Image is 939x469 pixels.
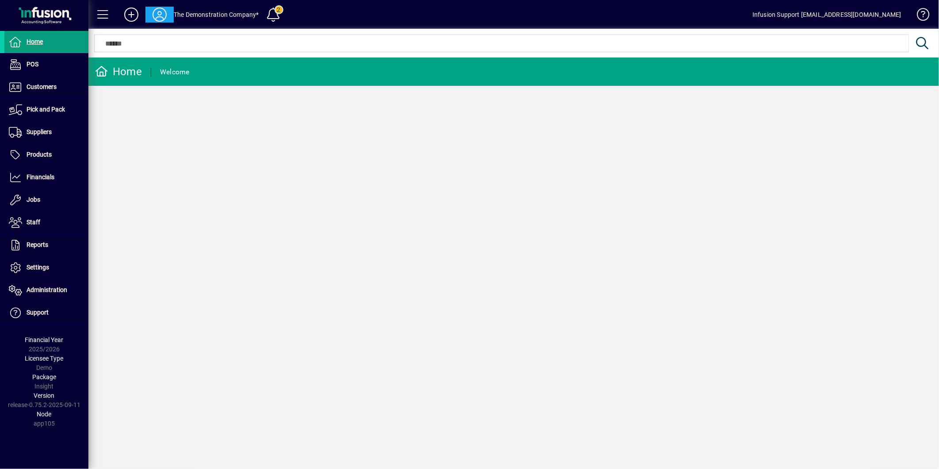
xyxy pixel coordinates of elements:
[95,65,142,79] div: Home
[27,241,48,248] span: Reports
[27,219,40,226] span: Staff
[25,355,64,362] span: Licensee Type
[4,234,88,256] a: Reports
[4,76,88,98] a: Customers
[27,61,38,68] span: POS
[4,144,88,166] a: Products
[4,166,88,188] a: Financials
[27,196,40,203] span: Jobs
[174,8,259,22] div: The Demonstration Company*
[27,83,57,90] span: Customers
[4,257,88,279] a: Settings
[4,189,88,211] a: Jobs
[4,99,88,121] a: Pick and Pack
[4,121,88,143] a: Suppliers
[27,309,49,316] span: Support
[25,336,64,343] span: Financial Year
[4,302,88,324] a: Support
[37,411,52,418] span: Node
[145,7,174,23] button: Profile
[910,2,928,31] a: Knowledge Base
[752,8,901,22] div: Infusion Support [EMAIL_ADDRESS][DOMAIN_NAME]
[27,264,49,271] span: Settings
[4,54,88,76] a: POS
[27,173,54,181] span: Financials
[27,38,43,45] span: Home
[117,7,145,23] button: Add
[27,151,52,158] span: Products
[34,392,55,399] span: Version
[27,128,52,135] span: Suppliers
[32,373,56,381] span: Package
[27,106,65,113] span: Pick and Pack
[27,286,67,293] span: Administration
[4,279,88,301] a: Administration
[4,211,88,234] a: Staff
